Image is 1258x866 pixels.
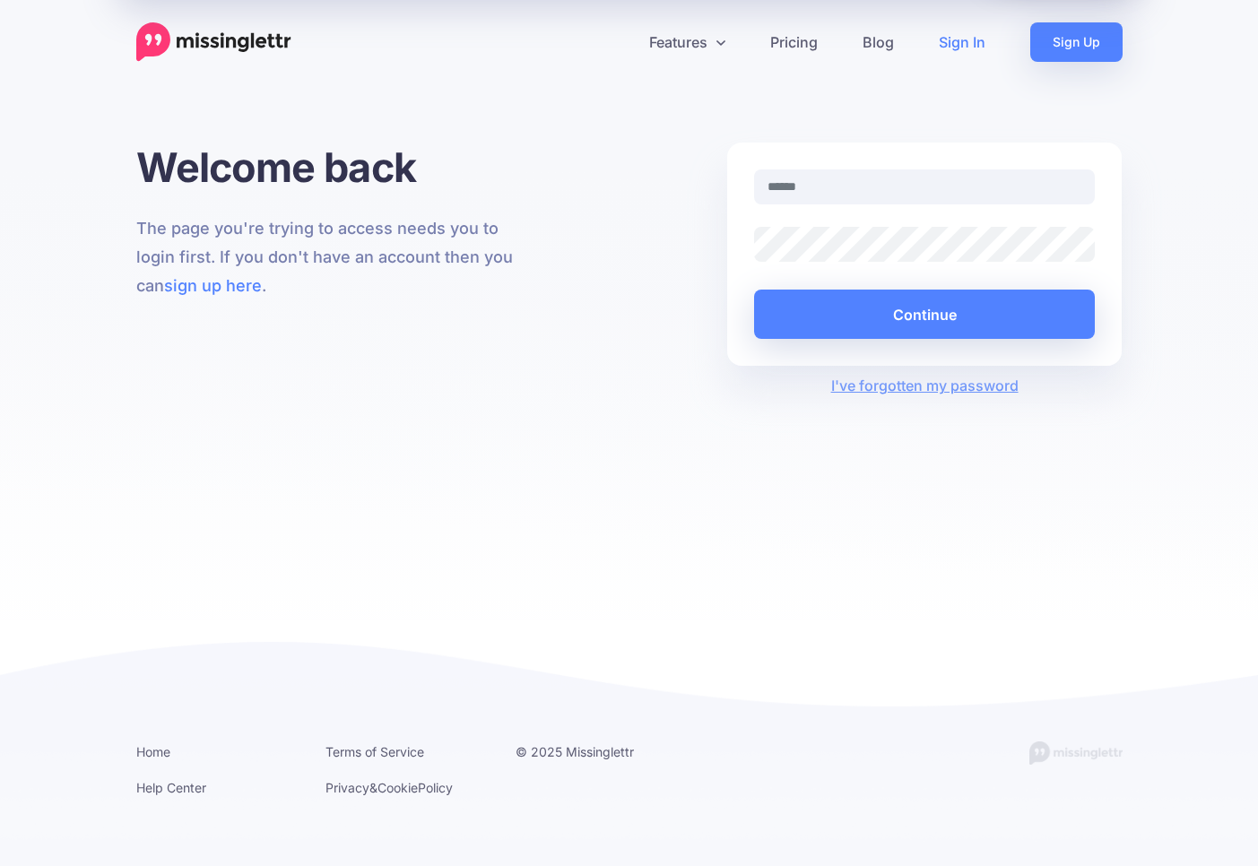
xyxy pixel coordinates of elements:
a: Pricing [748,22,840,62]
a: Sign Up [1030,22,1123,62]
a: Terms of Service [325,744,424,759]
p: The page you're trying to access needs you to login first. If you don't have an account then you ... [136,214,532,300]
li: © 2025 Missinglettr [516,740,679,763]
li: & Policy [325,776,489,799]
a: sign up here [164,276,262,295]
a: I've forgotten my password [831,377,1019,394]
a: Features [627,22,748,62]
a: Blog [840,22,916,62]
button: Continue [754,290,1096,339]
a: Cookie [377,780,418,795]
h1: Welcome back [136,143,532,192]
a: Sign In [916,22,1008,62]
